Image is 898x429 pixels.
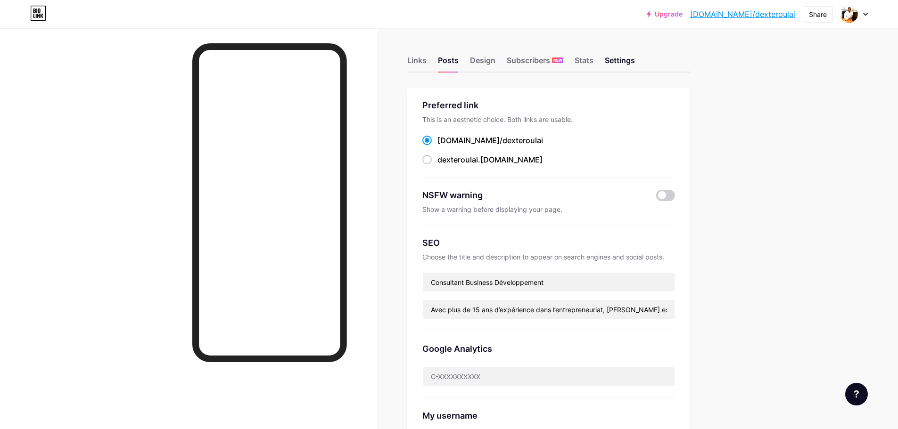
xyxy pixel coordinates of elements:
[605,55,635,72] div: Settings
[470,55,495,72] div: Design
[422,115,675,123] div: This is an aesthetic choice. Both links are usable.
[438,55,459,72] div: Posts
[437,154,543,165] div: .[DOMAIN_NAME]
[437,155,478,164] span: dexteroulai
[422,205,675,213] div: Show a warning before displaying your page.
[423,273,675,291] input: Title
[423,300,675,319] input: Description (max 160 chars)
[503,136,543,145] span: dexteroulai
[809,9,827,19] div: Share
[422,236,675,249] div: SEO
[553,57,562,63] span: NEW
[507,55,563,72] div: Subscribers
[690,8,795,20] a: [DOMAIN_NAME]/dexteroulai
[407,55,427,72] div: Links
[423,367,675,386] input: G-XXXXXXXXXX
[575,55,593,72] div: Stats
[422,189,643,202] div: NSFW warning
[422,342,675,355] div: Google Analytics
[422,409,675,422] div: My username
[437,135,543,146] div: [DOMAIN_NAME]/
[422,253,675,261] div: Choose the title and description to appear on search engines and social posts.
[422,99,675,112] div: Preferred link
[840,5,858,23] img: dexteroulai
[647,10,683,18] a: Upgrade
